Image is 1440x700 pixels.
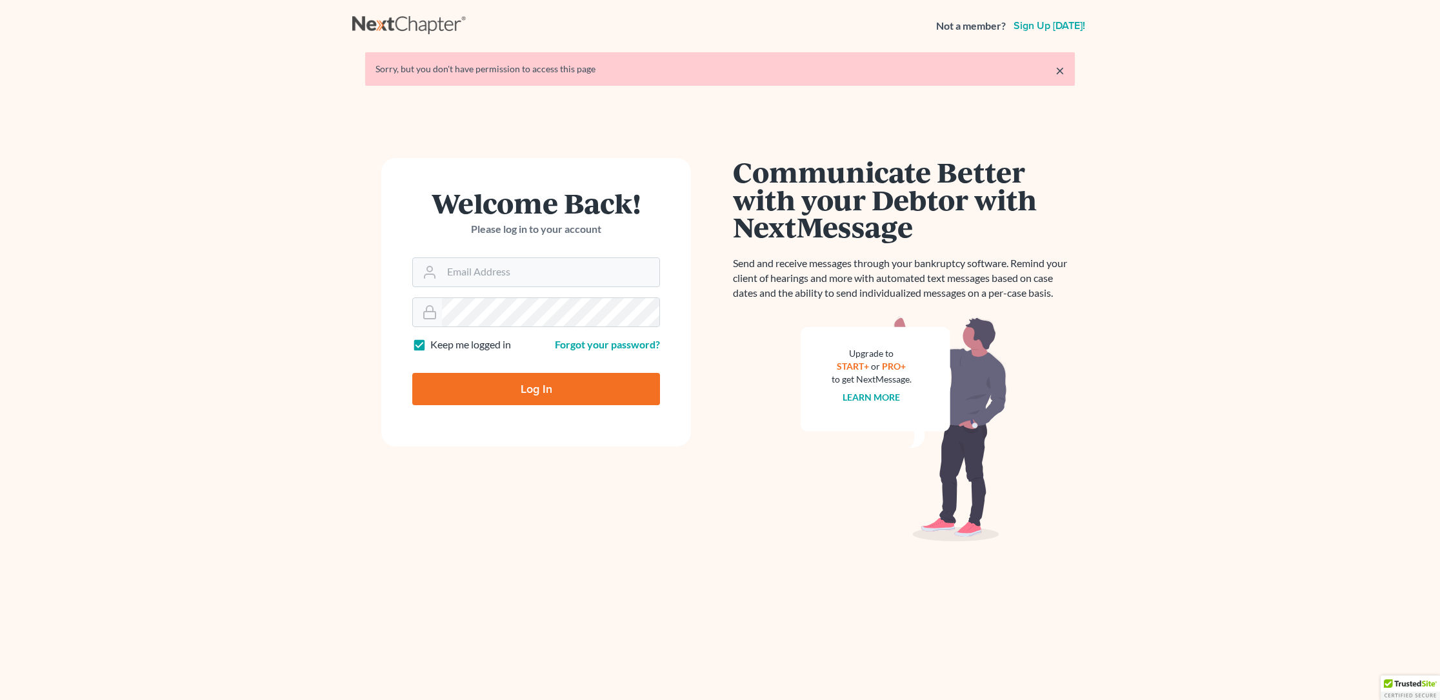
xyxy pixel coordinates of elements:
h1: Communicate Better with your Debtor with NextMessage [733,158,1075,241]
p: Send and receive messages through your bankruptcy software. Remind your client of hearings and mo... [733,256,1075,301]
a: START+ [837,361,870,372]
p: Please log in to your account [412,222,660,237]
input: Email Address [442,258,659,286]
img: nextmessage_bg-59042aed3d76b12b5cd301f8e5b87938c9018125f34e5fa2b7a6b67550977c72.svg [801,316,1007,542]
input: Log In [412,373,660,405]
a: PRO+ [883,361,906,372]
h1: Welcome Back! [412,189,660,217]
div: Sorry, but you don't have permission to access this page [375,63,1065,75]
a: Learn more [843,392,901,403]
a: × [1055,63,1065,78]
div: TrustedSite Certified [1381,675,1440,700]
span: or [872,361,881,372]
div: Upgrade to [832,347,912,360]
div: to get NextMessage. [832,373,912,386]
a: Forgot your password? [555,338,660,350]
label: Keep me logged in [430,337,511,352]
strong: Not a member? [936,19,1006,34]
a: Sign up [DATE]! [1011,21,1088,31]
